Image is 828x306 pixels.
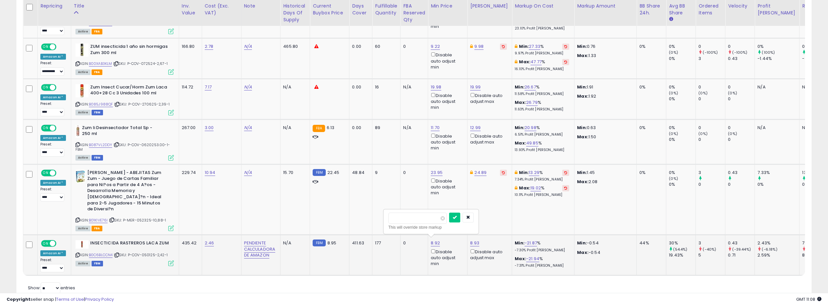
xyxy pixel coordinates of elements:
div: [PERSON_NAME] [470,3,509,10]
div: 0 [698,44,725,49]
div: 0 [728,182,755,187]
div: 44% [639,240,661,246]
strong: Min: [577,169,587,176]
span: ON [42,170,50,176]
span: All listings currently available for purchase on Amazon [75,110,91,115]
div: 3 [698,56,725,62]
div: 89 [375,125,395,131]
div: 0 [698,96,725,102]
span: OFF [55,125,66,131]
p: 1.33 [577,53,631,59]
small: (0%) [698,90,708,96]
strong: Min: [577,43,587,49]
p: 1.45 [577,170,631,176]
div: 60 [375,44,395,49]
a: 19.02 [530,185,541,191]
p: 11.58% Profit [PERSON_NAME] [515,92,569,96]
div: Historical Days Of Supply [283,3,307,23]
div: 0% [669,170,695,176]
small: (0%) [669,50,678,55]
div: This will override store markup [388,224,474,231]
p: 7.34% Profit [PERSON_NAME] [515,177,569,182]
span: ON [42,125,50,131]
b: Min: [519,43,529,49]
div: 0% [757,44,799,49]
div: 16 [375,84,395,90]
a: Terms of Use [56,296,84,302]
a: B0C6BLCCN4 [89,252,113,258]
a: 26.79 [526,99,538,106]
div: Preset: [40,102,66,116]
b: Max: [519,59,530,65]
small: (-100%) [732,50,747,55]
div: Disable auto adjust max [470,248,507,261]
div: Days Cover [352,3,369,16]
div: % [515,125,569,137]
div: % [515,256,569,268]
div: Current Buybox Price [313,3,346,16]
span: | SKU: P-COV-270625-2,39-1 [114,102,170,107]
div: 0 [403,240,423,246]
b: INSECTICIDA RASTREROS LACA ZUM [90,240,170,248]
p: 2.08 [577,179,631,185]
strong: Min: [577,84,587,90]
div: N/A [802,84,824,90]
div: 3 [698,240,725,246]
a: N/A [244,124,252,131]
div: 0% [669,96,695,102]
div: ASIN: [75,125,174,160]
p: 1.92 [577,93,631,99]
span: FBA [92,69,103,75]
div: N/A [283,84,305,90]
div: % [515,100,569,112]
div: 0% [669,137,695,143]
div: Preset: [40,61,66,76]
div: 3 [698,170,725,176]
a: 8.93 [470,240,479,246]
strong: Max: [577,134,589,140]
p: 0.76 [577,44,631,49]
a: B085J988QF [89,102,113,107]
div: Repricing [40,3,68,10]
small: Avg BB Share. [669,16,673,22]
div: ASIN: [75,240,174,265]
a: 26.67 [525,84,536,90]
a: 11.70 [431,124,440,131]
p: 11.63% Profit [PERSON_NAME] [515,107,569,112]
span: FBM [92,110,103,115]
span: All listings currently available for purchase on Amazon [75,261,91,266]
div: 0.43 [728,56,755,62]
a: 24.89 [474,169,486,176]
div: Velocity [728,3,752,10]
span: All listings currently available for purchase on Amazon [75,29,91,34]
a: 27.33 [529,43,540,50]
b: Min: [515,124,525,131]
p: 9.97% Profit [PERSON_NAME] [515,51,569,56]
div: 0 [728,125,755,131]
a: 2.78 [205,43,214,50]
div: Profit [PERSON_NAME] [757,3,797,16]
div: 0 [728,44,755,49]
span: OFF [55,85,66,90]
div: % [515,84,569,96]
a: 20.98 [525,124,536,131]
div: Avg BB Share [669,3,693,16]
div: % [515,59,569,71]
img: 31AwCSHosjL._SL40_.jpg [75,125,80,138]
b: Zum Ii Desinsectador Total Sp - 250 ml [82,125,162,139]
p: -0.54 [577,250,631,256]
small: FBM [313,169,325,176]
small: (-39.44%) [732,247,751,252]
span: 22.45 [327,169,340,176]
span: ON [42,85,50,90]
small: (54.4%) [673,247,687,252]
b: Max: [519,185,530,191]
a: -21.94 [526,256,539,262]
div: Preset: [40,187,66,202]
div: 5 [698,252,725,258]
p: 13.93% Profit [PERSON_NAME] [515,148,569,152]
span: 2025-10-6 11:08 GMT [796,296,821,302]
div: Inv. value [182,3,199,16]
span: OFF [55,241,66,246]
b: Min: [519,169,529,176]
